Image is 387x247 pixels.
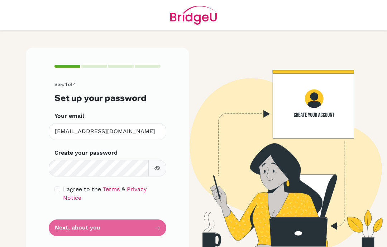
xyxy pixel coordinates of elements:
[54,112,84,120] label: Your email
[63,186,101,193] span: I agree to the
[103,186,120,193] a: Terms
[54,82,76,87] span: Step 1 of 4
[121,186,125,193] span: &
[54,149,118,157] label: Create your password
[54,93,161,103] h3: Set up your password
[49,123,166,140] input: Insert your email*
